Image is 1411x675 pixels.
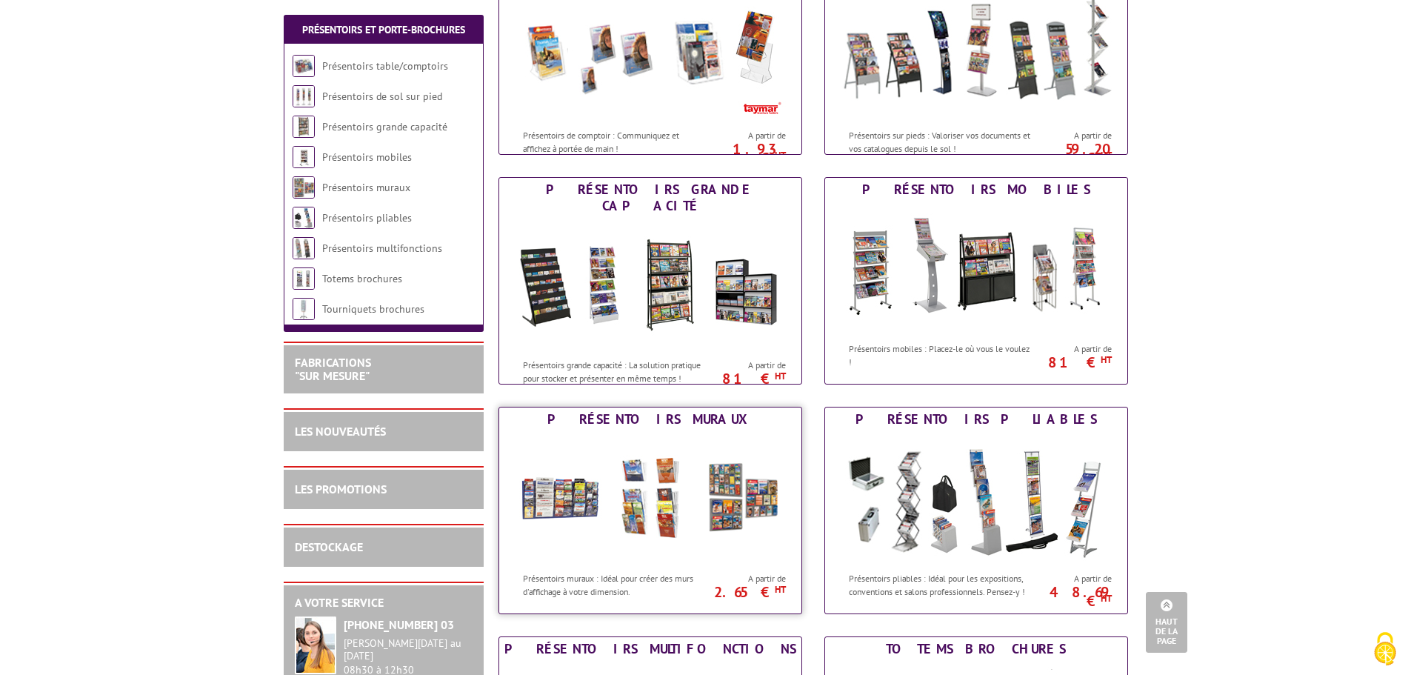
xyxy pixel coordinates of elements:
div: Présentoirs multifonctions [503,641,798,657]
a: Totems brochures [322,272,402,285]
p: Présentoirs muraux : Idéal pour créer des murs d'affichage à votre dimension. [523,572,707,597]
div: Présentoirs pliables [829,411,1124,428]
img: Présentoirs mobiles [293,146,315,168]
p: Présentoirs sur pieds : Valoriser vos documents et vos catalogues depuis le sol ! [849,129,1033,154]
a: Haut de la page [1146,592,1187,653]
a: Présentoirs muraux [322,181,410,194]
span: A partir de [1036,573,1112,585]
a: DESTOCKAGE [295,539,363,554]
p: 1.93 € [703,144,786,162]
img: Totems brochures [293,267,315,290]
sup: HT [1101,353,1112,366]
img: Cookies (fenêtre modale) [1367,631,1404,668]
div: Totems brochures [829,641,1124,657]
strong: [PHONE_NUMBER] 03 [344,617,454,632]
sup: HT [775,370,786,382]
div: [PERSON_NAME][DATE] au [DATE] [344,637,473,662]
img: Présentoirs pliables [839,431,1113,565]
a: LES PROMOTIONS [295,482,387,496]
a: Présentoirs et Porte-brochures [302,23,465,36]
p: 81 € [703,374,786,383]
img: Présentoirs de sol sur pied [293,85,315,107]
sup: HT [1101,592,1112,605]
h2: A votre service [295,596,473,610]
a: Présentoirs grande capacité Présentoirs grande capacité Présentoirs grande capacité : La solution... [498,177,802,385]
a: Présentoirs multifonctions [322,242,442,255]
span: A partir de [1036,343,1112,355]
a: Présentoirs pliables [322,211,412,225]
img: Présentoirs muraux [513,431,787,565]
img: Présentoirs grande capacité [293,116,315,138]
p: Présentoirs pliables : Idéal pour les expositions, conventions et salons professionnels. Pensez-y ! [849,572,1033,597]
a: Présentoirs grande capacité [322,120,447,133]
a: Tourniquets brochures [322,302,424,316]
a: Présentoirs muraux Présentoirs muraux Présentoirs muraux : Idéal pour créer des murs d'affichage ... [498,407,802,614]
img: Présentoirs multifonctions [293,237,315,259]
p: Présentoirs de comptoir : Communiquez et affichez à portée de main ! [523,129,707,154]
img: Présentoirs mobiles [839,202,1113,335]
sup: HT [1101,149,1112,162]
img: Présentoirs muraux [293,176,315,199]
span: A partir de [710,573,786,585]
a: Présentoirs mobiles [322,150,412,164]
a: Présentoirs mobiles Présentoirs mobiles Présentoirs mobiles : Placez-le où vous le voulez ! A par... [824,177,1128,385]
span: A partir de [710,359,786,371]
img: Présentoirs table/comptoirs [293,55,315,77]
a: Présentoirs pliables Présentoirs pliables Présentoirs pliables : Idéal pour les expositions, conv... [824,407,1128,614]
a: Présentoirs de sol sur pied [322,90,442,103]
sup: HT [775,149,786,162]
img: Présentoirs grande capacité [513,218,787,351]
span: A partir de [1036,130,1112,142]
img: Présentoirs pliables [293,207,315,229]
a: FABRICATIONS"Sur Mesure" [295,355,371,383]
p: 2.65 € [703,588,786,596]
button: Cookies (fenêtre modale) [1359,625,1411,675]
p: 81 € [1029,358,1112,367]
a: Présentoirs table/comptoirs [322,59,448,73]
img: widget-service.jpg [295,616,336,674]
p: 59.20 € [1029,144,1112,162]
div: Présentoirs muraux [503,411,798,428]
span: A partir de [710,130,786,142]
div: Présentoirs grande capacité [503,182,798,214]
div: Présentoirs mobiles [829,182,1124,198]
p: Présentoirs grande capacité : La solution pratique pour stocker et présenter en même temps ! [523,359,707,384]
sup: HT [775,583,786,596]
img: Tourniquets brochures [293,298,315,320]
a: LES NOUVEAUTÉS [295,424,386,439]
p: 48.69 € [1029,588,1112,605]
p: Présentoirs mobiles : Placez-le où vous le voulez ! [849,342,1033,368]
